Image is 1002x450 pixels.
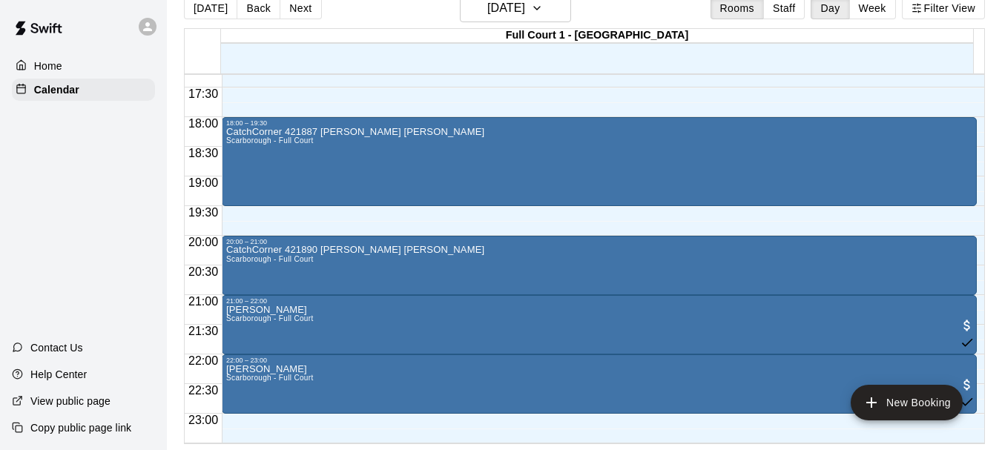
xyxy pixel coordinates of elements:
p: View public page [30,394,111,408]
div: 21:00 – 22:00: Gian Paul Bandibas [222,295,977,354]
span: 20:00 [185,236,222,248]
div: 22:00 – 23:00: Gian Paul Bandibas [222,354,977,414]
span: All customers have paid [960,377,975,411]
span: Scarborough - Full Court [226,314,314,322]
div: 20:00 – 21:00: CatchCorner 421890 Leonel Paulo Lapuz [222,236,977,295]
div: 18:00 – 19:30: CatchCorner 421887 Leonel Paulo Lapuz [222,117,977,206]
span: 22:30 [185,384,222,397]
p: Copy public page link [30,420,131,435]
div: 18:00 – 19:30 [226,119,271,127]
a: Calendar [12,79,155,101]
p: Contact Us [30,340,83,355]
span: 23:00 [185,414,222,426]
span: 22:00 [185,354,222,367]
div: 22:00 – 23:00 [226,357,271,364]
p: Help Center [30,367,87,382]
button: add [851,385,963,420]
span: 20:30 [185,265,222,278]
span: 19:00 [185,176,222,189]
p: Home [34,59,62,73]
span: Scarborough - Full Court [226,374,314,382]
div: 20:00 – 21:00 [226,238,271,245]
div: 21:00 – 22:00 [226,297,271,305]
span: All customers have paid [960,318,975,352]
div: Full Court 1 - [GEOGRAPHIC_DATA] [221,29,973,43]
span: Scarborough - Full Court [226,255,314,263]
span: Scarborough - Full Court [226,136,314,145]
a: Home [12,55,155,77]
span: 17:30 [185,87,222,100]
span: 21:00 [185,295,222,308]
p: Calendar [34,82,79,97]
span: 19:30 [185,206,222,219]
span: 18:30 [185,147,222,159]
span: 21:30 [185,325,222,337]
span: 18:00 [185,117,222,130]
